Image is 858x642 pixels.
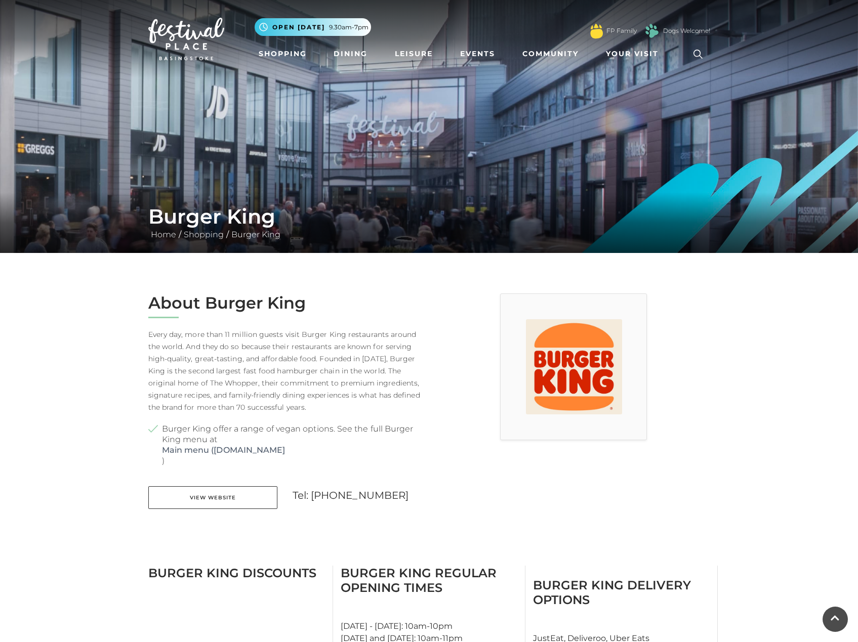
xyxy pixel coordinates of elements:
a: Home [148,230,179,239]
a: FP Family [606,26,637,35]
a: Tel: [PHONE_NUMBER] [293,489,409,501]
a: Events [456,45,499,63]
a: Shopping [255,45,311,63]
a: Main menu ([DOMAIN_NAME] [162,445,285,455]
a: Shopping [181,230,226,239]
p: Every day, more than 11 million guests visit Burger King restaurants around the world. And they d... [148,328,422,413]
img: Festival Place Logo [148,18,224,60]
a: Dogs Welcome! [663,26,710,35]
h1: Burger King [148,204,710,229]
h3: Burger King Regular Opening Times [341,566,517,595]
h3: Burger King Delivery Options [533,578,710,607]
a: View Website [148,486,277,509]
h3: Burger King Discounts [148,566,325,580]
span: 9.30am-7pm [329,23,369,32]
span: Open [DATE] [272,23,325,32]
div: / / [141,204,718,241]
a: Burger King [229,230,283,239]
a: Dining [330,45,372,63]
li: Burger King offer a range of vegan options. See the full Burger King menu at ) [148,423,422,466]
button: Open [DATE] 9.30am-7pm [255,18,371,36]
a: Community [518,45,583,63]
a: Leisure [391,45,437,63]
h2: About Burger King [148,293,422,313]
span: Your Visit [606,49,659,59]
a: Your Visit [602,45,668,63]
